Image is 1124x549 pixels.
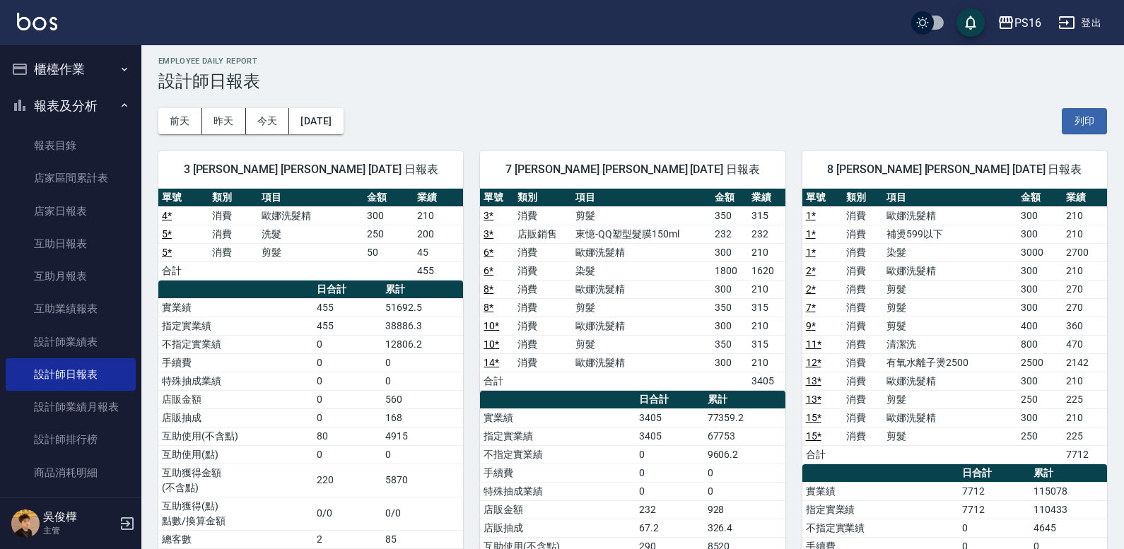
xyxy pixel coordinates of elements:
[1017,189,1062,207] th: 金額
[158,353,313,372] td: 手續費
[883,206,1017,225] td: 歐娜洗髮精
[704,500,785,519] td: 928
[843,372,883,390] td: 消費
[1062,189,1107,207] th: 業績
[1062,243,1107,261] td: 2700
[6,456,136,489] a: 商品消耗明細
[17,13,57,30] img: Logo
[956,8,985,37] button: save
[1017,408,1062,427] td: 300
[711,206,748,225] td: 350
[382,317,463,335] td: 38886.3
[480,482,635,500] td: 特殊抽成業績
[382,530,463,548] td: 85
[704,445,785,464] td: 9606.2
[572,298,710,317] td: 剪髮
[514,225,573,243] td: 店販銷售
[414,189,464,207] th: 業績
[748,206,785,225] td: 315
[313,390,382,408] td: 0
[711,189,748,207] th: 金額
[1062,445,1107,464] td: 7712
[514,317,573,335] td: 消費
[1062,408,1107,427] td: 210
[883,427,1017,445] td: 剪髮
[1062,335,1107,353] td: 470
[1017,335,1062,353] td: 800
[313,298,382,317] td: 455
[704,408,785,427] td: 77359.2
[1017,298,1062,317] td: 300
[1030,500,1107,519] td: 110433
[514,261,573,280] td: 消費
[382,298,463,317] td: 51692.5
[514,189,573,207] th: 類別
[43,524,115,537] p: 主管
[883,372,1017,390] td: 歐娜洗髮精
[711,298,748,317] td: 350
[6,228,136,260] a: 互助日報表
[202,108,246,134] button: 昨天
[1017,390,1062,408] td: 250
[572,353,710,372] td: 歐娜洗髮精
[6,293,136,325] a: 互助業績報表
[572,317,710,335] td: 歐娜洗髮精
[959,519,1030,537] td: 0
[711,353,748,372] td: 300
[636,445,704,464] td: 0
[6,391,136,423] a: 設計師業績月報表
[382,445,463,464] td: 0
[992,8,1047,37] button: PS16
[704,482,785,500] td: 0
[258,206,363,225] td: 歐娜洗髮精
[6,358,136,391] a: 設計師日報表
[843,225,883,243] td: 消費
[158,71,1107,91] h3: 設計師日報表
[1017,372,1062,390] td: 300
[636,464,704,482] td: 0
[313,427,382,445] td: 80
[711,335,748,353] td: 350
[258,243,363,261] td: 剪髮
[382,390,463,408] td: 560
[704,519,785,537] td: 326.4
[158,390,313,408] td: 店販金額
[843,427,883,445] td: 消費
[748,317,785,335] td: 210
[711,317,748,335] td: 300
[363,243,414,261] td: 50
[313,445,382,464] td: 0
[6,489,136,521] a: 單一服務項目查詢
[572,206,710,225] td: 剪髮
[6,88,136,124] button: 報表及分析
[802,500,959,519] td: 指定實業績
[1062,280,1107,298] td: 270
[802,189,1107,464] table: a dense table
[363,206,414,225] td: 300
[209,225,259,243] td: 消費
[382,372,463,390] td: 0
[480,372,514,390] td: 合計
[480,445,635,464] td: 不指定實業績
[158,317,313,335] td: 指定實業績
[382,281,463,299] th: 累計
[209,206,259,225] td: 消費
[748,372,785,390] td: 3405
[514,298,573,317] td: 消費
[843,243,883,261] td: 消費
[883,390,1017,408] td: 剪髮
[158,530,313,548] td: 總客數
[843,261,883,280] td: 消費
[158,108,202,134] button: 前天
[6,129,136,162] a: 報表目錄
[382,427,463,445] td: 4915
[1062,427,1107,445] td: 225
[158,497,313,530] td: 互助獲得(點) 點數/換算金額
[802,445,843,464] td: 合計
[480,519,635,537] td: 店販抽成
[959,482,1030,500] td: 7712
[843,206,883,225] td: 消費
[843,298,883,317] td: 消費
[382,408,463,427] td: 168
[11,509,40,538] img: Person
